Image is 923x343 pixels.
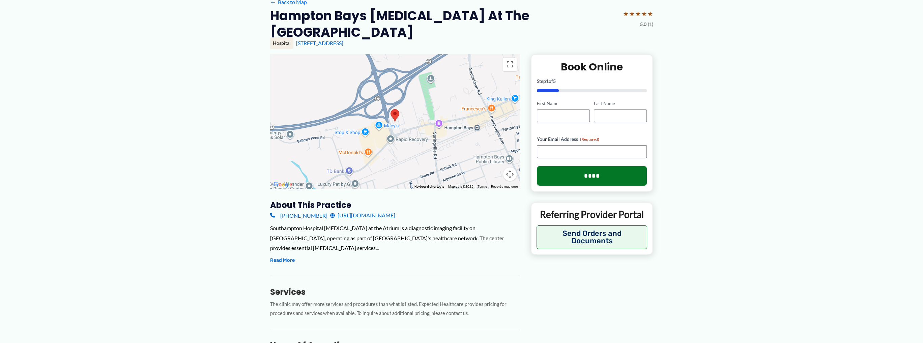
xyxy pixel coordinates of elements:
[537,60,647,73] h2: Book Online
[296,40,343,46] a: [STREET_ADDRESS]
[270,256,295,264] button: Read More
[629,7,635,20] span: ★
[478,185,487,188] a: Terms (opens in new tab)
[270,223,520,253] div: Southampton Hospital [MEDICAL_DATA] at the Atrium is a diagnostic imaging facility on [GEOGRAPHIC...
[537,225,647,249] button: Send Orders and Documents
[537,208,647,220] p: Referring Provider Portal
[272,180,294,189] img: Google
[448,185,473,188] span: Map data ©2025
[330,210,395,220] a: [URL][DOMAIN_NAME]
[503,58,517,71] button: Toggle fullscreen view
[537,79,647,84] p: Step of
[270,210,327,220] a: [PHONE_NUMBER]
[546,78,549,84] span: 1
[641,7,647,20] span: ★
[270,200,520,210] h3: About this practice
[270,300,520,318] p: The clinic may offer more services and procedures than what is listed. Expected Healthcare provid...
[623,7,629,20] span: ★
[640,20,646,29] span: 5.0
[553,78,556,84] span: 5
[414,184,444,189] button: Keyboard shortcuts
[491,185,518,188] a: Report a map error
[635,7,641,20] span: ★
[648,20,653,29] span: (1)
[537,136,647,143] label: Your Email Address
[594,100,647,107] label: Last Name
[272,180,294,189] a: Open this area in Google Maps (opens a new window)
[270,7,617,41] h2: Hampton Bays [MEDICAL_DATA] at the [GEOGRAPHIC_DATA]
[270,37,293,49] div: Hospital
[503,167,517,181] button: Map camera controls
[537,100,590,107] label: First Name
[647,7,653,20] span: ★
[580,137,599,142] span: (Required)
[270,287,520,297] h3: Services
